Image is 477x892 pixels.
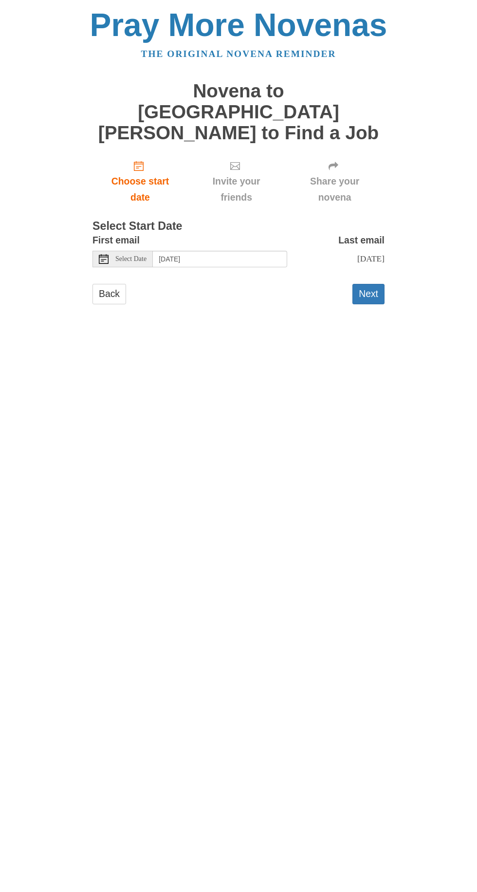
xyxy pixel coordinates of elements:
[92,81,385,143] h1: Novena to [GEOGRAPHIC_DATA][PERSON_NAME] to Find a Job
[338,232,385,248] label: Last email
[92,232,140,248] label: First email
[92,220,385,233] h3: Select Start Date
[92,284,126,304] a: Back
[294,173,375,205] span: Share your novena
[198,173,275,205] span: Invite your friends
[90,7,387,43] a: Pray More Novenas
[102,173,178,205] span: Choose start date
[357,254,385,263] span: [DATE]
[285,153,385,211] div: Click "Next" to confirm your start date first.
[115,256,147,262] span: Select Date
[188,153,285,211] div: Click "Next" to confirm your start date first.
[92,153,188,211] a: Choose start date
[352,284,385,304] button: Next
[141,49,336,59] a: The original novena reminder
